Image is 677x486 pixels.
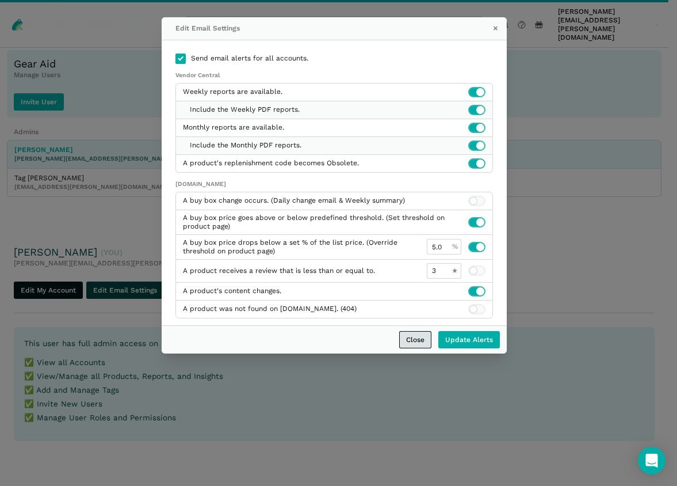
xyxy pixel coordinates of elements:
[183,267,420,275] label: A product receives a review that is less than or equal to.
[183,158,485,169] label: A product's replenishment code becomes Obsolete.
[183,214,461,231] label: A buy box price goes above or below predefined threshold. (Set threshold on product page)
[183,123,485,133] label: Monthly reports are available.
[190,141,485,151] label: Include the Monthly PDF reports.
[175,71,493,79] div: Vendor Central
[175,180,493,188] div: [DOMAIN_NAME]
[638,447,665,474] div: Open Intercom Messenger
[438,331,500,348] input: Update Alerts
[183,238,420,256] label: A buy box price drops below a set % of the list price. (Override threshold on product page)
[399,331,431,348] a: Close
[489,22,503,36] button: ×
[183,305,461,313] label: A product was not found on [DOMAIN_NAME]. (404)
[183,196,461,205] label: A buy box change occurs. (Daily change email & Weekly summary)
[175,54,493,64] label: Send email alerts for all accounts.
[183,287,461,295] label: A product's content changes.
[190,105,485,115] label: Include the Weekly PDF reports.
[183,87,485,97] label: Weekly reports are available.
[162,17,507,40] div: Edit Email Settings
[427,239,461,255] input: 0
